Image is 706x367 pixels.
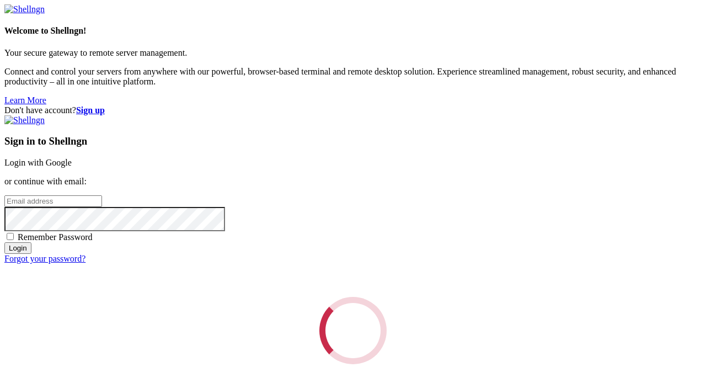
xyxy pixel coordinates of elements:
[4,177,702,187] p: or continue with email:
[4,4,45,14] img: Shellngn
[18,232,93,242] span: Remember Password
[4,195,102,207] input: Email address
[4,242,31,254] input: Login
[319,297,387,364] div: Loading...
[4,254,85,263] a: Forgot your password?
[4,158,72,167] a: Login with Google
[7,233,14,240] input: Remember Password
[4,67,702,87] p: Connect and control your servers from anywhere with our powerful, browser-based terminal and remo...
[4,105,702,115] div: Don't have account?
[4,135,702,147] h3: Sign in to Shellngn
[4,115,45,125] img: Shellngn
[76,105,105,115] a: Sign up
[4,95,46,105] a: Learn More
[4,48,702,58] p: Your secure gateway to remote server management.
[4,26,702,36] h4: Welcome to Shellngn!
